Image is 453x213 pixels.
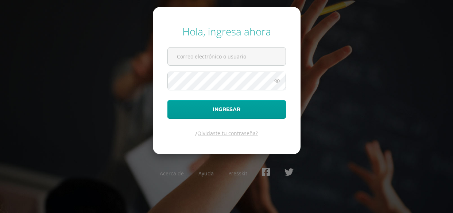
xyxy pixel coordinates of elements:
[167,24,286,38] div: Hola, ingresa ahora
[195,130,258,137] a: ¿Olvidaste tu contraseña?
[167,100,286,119] button: Ingresar
[228,170,247,177] a: Presskit
[198,170,214,177] a: Ayuda
[168,47,286,65] input: Correo electrónico o usuario
[160,170,184,177] a: Acerca de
